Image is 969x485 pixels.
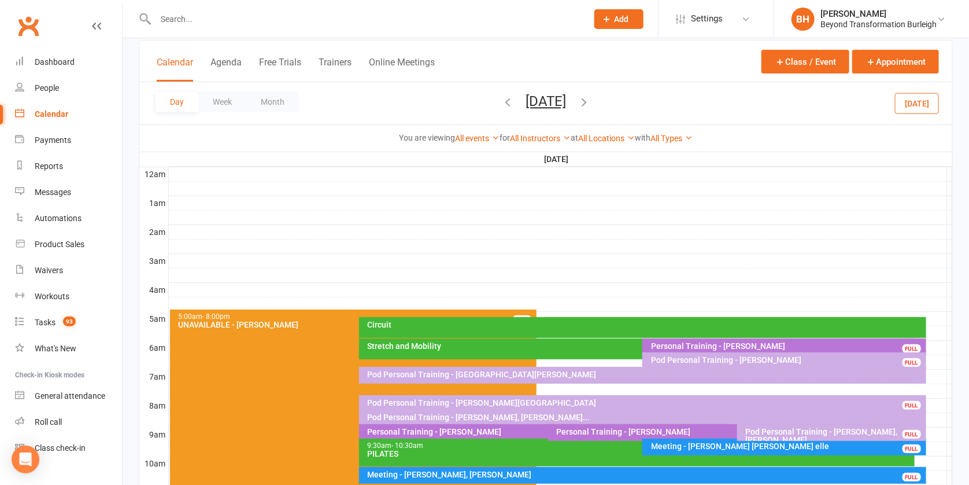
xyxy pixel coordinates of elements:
[578,134,635,143] a: All Locations
[35,443,86,453] div: Class check-in
[455,134,500,143] a: All events
[198,91,246,112] button: Week
[367,471,924,479] div: Meeting - [PERSON_NAME], [PERSON_NAME]
[367,450,912,458] div: PILATES
[15,205,122,232] a: Automations
[903,444,921,453] div: FULL
[178,313,534,321] div: 5:00am
[156,91,198,112] button: Day
[510,134,571,143] a: All Instructors
[35,292,69,301] div: Workouts
[35,266,63,275] div: Waivers
[500,133,510,142] strong: for
[571,133,578,142] strong: at
[367,342,912,350] div: Stretch and Mobility
[15,409,122,435] a: Roll call
[513,315,531,324] div: FULL
[15,153,122,179] a: Reports
[139,225,168,239] th: 2am
[35,83,59,93] div: People
[745,428,924,444] div: Pod Personal Training - [PERSON_NAME], [PERSON_NAME]
[35,135,71,145] div: Payments
[63,317,76,326] span: 93
[139,427,168,442] th: 9am
[526,93,566,109] button: [DATE]
[139,369,168,384] th: 7am
[203,313,231,321] span: - 8:00pm
[139,253,168,268] th: 3am
[650,442,923,450] div: Meeting - [PERSON_NAME] [PERSON_NAME] elle
[15,127,122,153] a: Payments
[761,50,849,74] button: Class / Event
[15,258,122,284] a: Waivers
[210,57,242,82] button: Agenda
[650,356,923,364] div: Pod Personal Training - [PERSON_NAME]
[35,161,63,171] div: Reports
[367,399,924,407] div: Pod Personal Training - [PERSON_NAME][GEOGRAPHIC_DATA]
[14,12,43,41] a: Clubworx
[15,101,122,127] a: Calendar
[168,152,947,167] th: [DATE]
[392,442,424,450] span: - 10:30am
[852,50,939,74] button: Appointment
[139,311,168,326] th: 5am
[15,284,122,310] a: Workouts
[399,133,455,142] strong: You are viewing
[139,456,168,471] th: 10am
[369,57,435,82] button: Online Meetings
[903,401,921,410] div: FULL
[35,57,75,67] div: Dashboard
[594,9,643,29] button: Add
[157,57,193,82] button: Calendar
[903,344,921,353] div: FULL
[35,318,56,327] div: Tasks
[35,417,62,427] div: Roll call
[820,19,937,30] div: Beyond Transformation Burleigh
[367,413,924,421] div: Pod Personal Training - [PERSON_NAME], [PERSON_NAME]...
[15,232,122,258] a: Product Sales
[152,11,579,27] input: Search...
[35,240,84,249] div: Product Sales
[903,430,921,439] div: FULL
[792,8,815,31] div: BH
[615,14,629,24] span: Add
[367,428,723,436] div: Personal Training - [PERSON_NAME]
[139,340,168,355] th: 6am
[15,336,122,362] a: What's New
[35,391,105,401] div: General attendance
[15,383,122,409] a: General attendance kiosk mode
[35,188,71,197] div: Messages
[246,91,299,112] button: Month
[35,109,68,119] div: Calendar
[15,435,122,461] a: Class kiosk mode
[650,134,693,143] a: All Types
[15,179,122,205] a: Messages
[556,428,912,436] div: Personal Training - [PERSON_NAME]
[635,133,650,142] strong: with
[367,321,924,329] div: Circuit
[367,370,924,379] div: Pod Personal Training - [GEOGRAPHIC_DATA][PERSON_NAME]
[367,442,912,450] div: 9:30am
[15,49,122,75] a: Dashboard
[139,282,168,297] th: 4am
[650,342,923,350] div: Personal Training - [PERSON_NAME]
[895,93,939,113] button: [DATE]
[139,167,168,181] th: 12am
[691,6,723,32] span: Settings
[139,398,168,413] th: 8am
[15,310,122,336] a: Tasks 93
[903,358,921,367] div: FULL
[35,344,76,353] div: What's New
[903,473,921,482] div: FULL
[178,321,534,329] div: UNAVAILABLE - [PERSON_NAME]
[12,446,39,473] div: Open Intercom Messenger
[319,57,352,82] button: Trainers
[15,75,122,101] a: People
[35,214,82,223] div: Automations
[259,57,301,82] button: Free Trials
[820,9,937,19] div: [PERSON_NAME]
[139,196,168,210] th: 1am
